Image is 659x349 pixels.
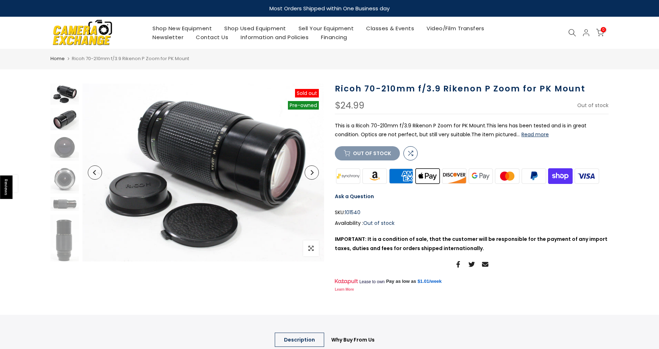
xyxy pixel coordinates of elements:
[363,220,395,227] span: Out of stock
[521,168,547,185] img: paypal
[50,134,79,161] img: Ricoh 70-210mm f/3.9 Rikenon P Zoom for PK Mount Lenses Small Format - K Mount Lenses (Ricoh, Pen...
[335,168,361,185] img: synchrony
[146,33,190,42] a: Newsletter
[414,168,441,185] img: apple pay
[577,102,609,109] span: Out of stock
[235,33,315,42] a: Information and Policies
[521,131,549,138] button: Read more
[50,215,79,266] img: Ricoh 70-210mm f/3.9 Rikenon P Zoom for PK Mount Lenses Small Format - K Mount Lenses (Ricoh, Pen...
[345,208,360,217] span: 101540
[386,278,416,285] span: Pay as low as
[335,121,609,139] p: This is a Ricoh 70-210mm f/3.9 Rikenon P Zoom for PK Mount.This lens has been tested and is in gr...
[50,55,65,62] a: Home
[468,260,475,269] a: Share on Twitter
[305,165,319,180] button: Next
[146,24,218,33] a: Shop New Equipment
[335,236,607,252] strong: IMPORTANT: It is a condition of sale, that the customer will be responsible for the payment of an...
[269,5,390,12] strong: Most Orders Shipped within One Business day
[82,84,324,261] img: Ricoh 70-210mm f/3.9 Rikenon P Zoom for PK Mount Lenses Small Format - K Mount Lenses (Ricoh, Pen...
[275,333,324,347] a: Description
[190,33,235,42] a: Contact Us
[335,208,609,217] div: SKU:
[601,27,606,32] span: 0
[50,108,79,131] img: Ricoh 70-210mm f/3.9 Rikenon P Zoom for PK Mount Lenses Small Format - K Mount Lenses (Ricoh, Pen...
[361,168,388,185] img: amazon payments
[50,164,79,193] img: Ricoh 70-210mm f/3.9 Rikenon P Zoom for PK Mount Lenses Small Format - K Mount Lenses (Ricoh, Pen...
[441,168,468,185] img: discover
[322,333,384,347] a: Why Buy From Us
[50,84,79,105] img: Ricoh 70-210mm f/3.9 Rikenon P Zoom for PK Mount Lenses Small Format - K Mount Lenses (Ricoh, Pen...
[482,260,488,269] a: Share on Email
[420,24,491,33] a: Video/Film Transfers
[494,168,521,185] img: master
[467,168,494,185] img: google pay
[335,193,374,200] a: Ask a Question
[50,197,79,211] img: Ricoh 70-210mm f/3.9 Rikenon P Zoom for PK Mount Lenses Small Format - K Mount Lenses (Ricoh, Pen...
[388,168,414,185] img: american express
[315,33,354,42] a: Financing
[335,84,609,94] h1: Ricoh 70-210mm f/3.9 Rikenon P Zoom for PK Mount
[359,279,385,285] span: Lease to own
[360,24,420,33] a: Classes & Events
[335,219,609,228] div: Availability :
[335,101,364,110] div: $24.99
[547,168,574,185] img: shopify pay
[88,165,102,180] button: Previous
[596,29,604,37] a: 0
[218,24,293,33] a: Shop Used Equipment
[72,55,189,62] span: Ricoh 70-210mm f/3.9 Rikenon P Zoom for PK Mount
[335,287,354,291] a: Learn More
[418,278,442,285] a: $1.01/week
[455,260,461,269] a: Share on Facebook
[292,24,360,33] a: Sell Your Equipment
[574,168,600,185] img: visa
